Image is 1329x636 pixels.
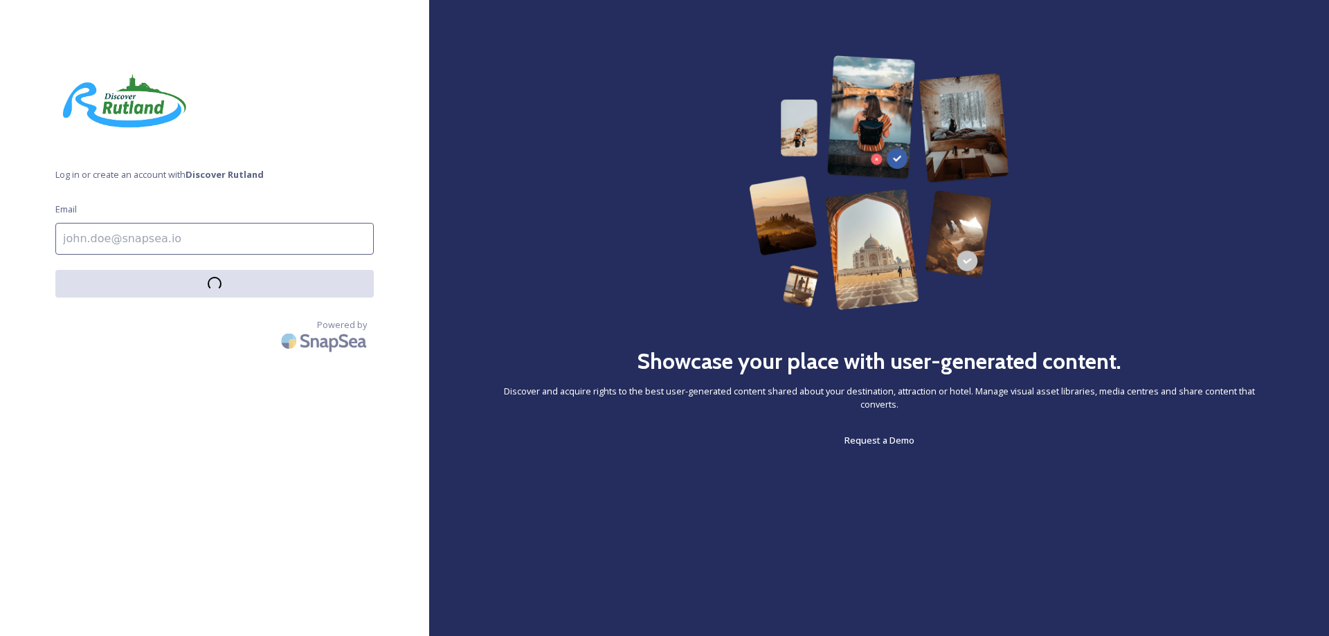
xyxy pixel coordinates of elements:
[55,223,374,255] input: john.doe@snapsea.io
[55,203,77,216] span: Email
[277,325,374,357] img: SnapSea Logo
[637,345,1121,378] h2: Showcase your place with user-generated content.
[55,55,194,147] img: DR-logo.jpeg
[186,168,264,181] strong: Discover Rutland
[844,434,914,446] span: Request a Demo
[55,168,374,181] span: Log in or create an account with
[317,318,367,331] span: Powered by
[749,55,1009,310] img: 63b42ca75bacad526042e722_Group%20154-p-800.png
[485,385,1274,411] span: Discover and acquire rights to the best user-generated content shared about your destination, att...
[844,432,914,448] a: Request a Demo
